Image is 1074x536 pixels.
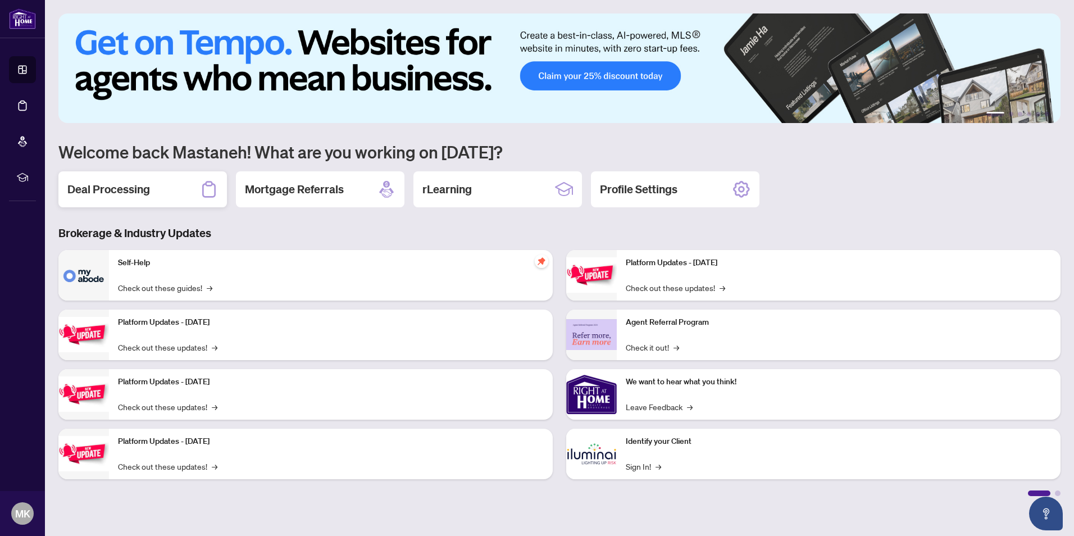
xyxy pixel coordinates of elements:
[1029,497,1063,530] button: Open asap
[626,401,693,413] a: Leave Feedback→
[58,225,1061,241] h3: Brokerage & Industry Updates
[58,317,109,352] img: Platform Updates - September 16, 2025
[566,429,617,479] img: Identify your Client
[600,181,677,197] h2: Profile Settings
[687,401,693,413] span: →
[656,460,661,473] span: →
[245,181,344,197] h2: Mortgage Referrals
[626,435,1052,448] p: Identify your Client
[207,281,212,294] span: →
[118,316,544,329] p: Platform Updates - [DATE]
[1036,112,1040,116] button: 5
[626,460,661,473] a: Sign In!→
[58,250,109,301] img: Self-Help
[566,257,617,293] img: Platform Updates - June 23, 2025
[1045,112,1049,116] button: 6
[566,369,617,420] img: We want to hear what you think!
[212,460,217,473] span: →
[15,506,30,521] span: MK
[566,319,617,350] img: Agent Referral Program
[212,401,217,413] span: →
[673,341,679,353] span: →
[212,341,217,353] span: →
[118,460,217,473] a: Check out these updates!→
[986,112,1004,116] button: 1
[118,257,544,269] p: Self-Help
[118,281,212,294] a: Check out these guides!→
[535,255,548,268] span: pushpin
[58,436,109,471] img: Platform Updates - July 8, 2025
[118,435,544,448] p: Platform Updates - [DATE]
[58,376,109,412] img: Platform Updates - July 21, 2025
[1018,112,1022,116] button: 3
[9,8,36,29] img: logo
[118,376,544,388] p: Platform Updates - [DATE]
[1009,112,1013,116] button: 2
[626,281,725,294] a: Check out these updates!→
[626,257,1052,269] p: Platform Updates - [DATE]
[58,141,1061,162] h1: Welcome back Mastaneh! What are you working on [DATE]?
[67,181,150,197] h2: Deal Processing
[422,181,472,197] h2: rLearning
[720,281,725,294] span: →
[626,316,1052,329] p: Agent Referral Program
[626,341,679,353] a: Check it out!→
[626,376,1052,388] p: We want to hear what you think!
[58,13,1061,123] img: Slide 0
[118,401,217,413] a: Check out these updates!→
[1027,112,1031,116] button: 4
[118,341,217,353] a: Check out these updates!→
